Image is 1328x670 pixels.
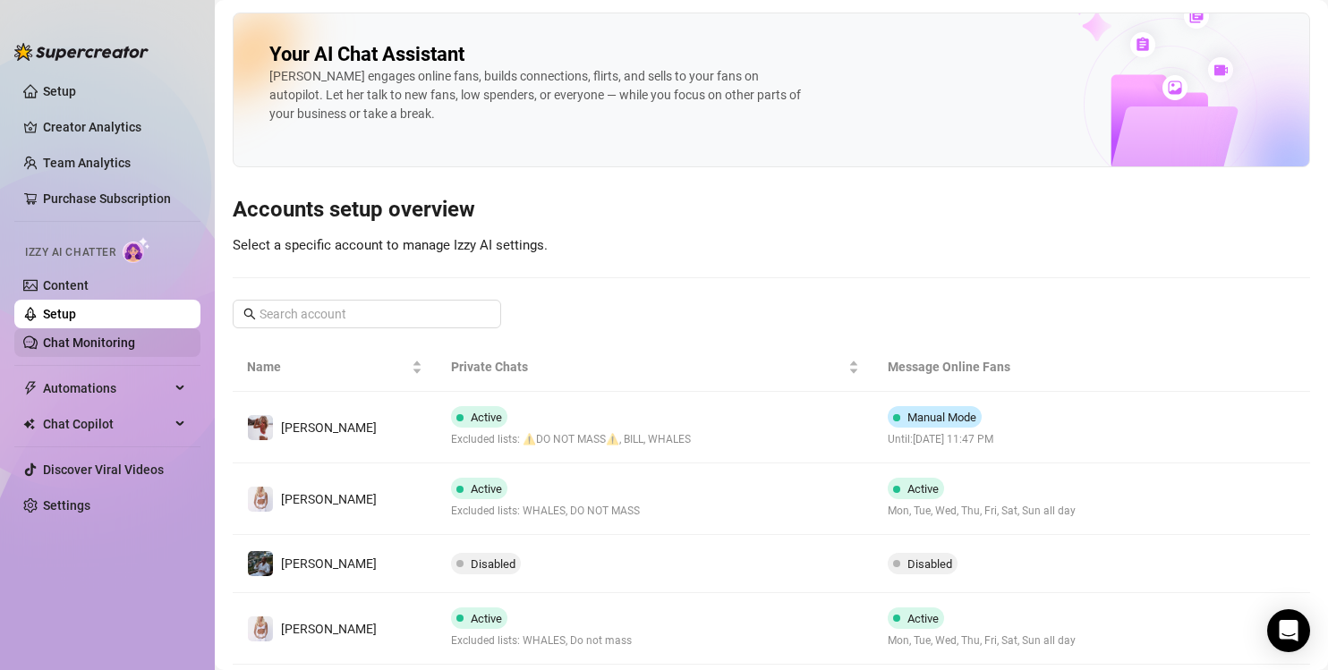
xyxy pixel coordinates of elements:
span: Automations [43,374,170,403]
span: Until: [DATE] 11:47 PM [888,431,993,448]
span: thunderbolt [23,381,38,395]
th: Message Online Fans [873,343,1164,392]
span: Disabled [907,557,952,571]
h2: Your AI Chat Assistant [269,42,464,67]
img: ashley [248,487,273,512]
img: Chat Copilot [23,418,35,430]
span: Excluded lists: ⚠️DO NOT MASS⚠️, BILL, WHALES [451,431,691,448]
span: [PERSON_NAME] [281,556,377,571]
span: Mon, Tue, Wed, Thu, Fri, Sat, Sun all day [888,632,1076,649]
span: Manual Mode [907,411,976,424]
span: Active [471,411,502,424]
span: [PERSON_NAME] [281,492,377,506]
span: search [243,308,256,320]
a: Setup [43,307,76,321]
a: Chat Monitoring [43,335,135,350]
span: Select a specific account to manage Izzy AI settings. [233,237,548,253]
span: Excluded lists: WHALES, DO NOT MASS [451,503,640,520]
span: Active [907,612,939,625]
span: Private Chats [451,357,845,377]
img: logo-BBDzfeDw.svg [14,43,149,61]
img: Alexander [248,551,273,576]
span: [PERSON_NAME] [281,622,377,636]
a: Creator Analytics [43,113,186,141]
th: Name [233,343,437,392]
span: Active [471,612,502,625]
img: ashley [248,415,273,440]
a: Content [43,278,89,293]
img: AI Chatter [123,237,150,263]
span: [PERSON_NAME] [281,420,377,435]
input: Search account [260,304,476,324]
span: Izzy AI Chatter [25,244,115,261]
span: Excluded lists: WHALES, Do not mass [451,632,632,649]
a: Settings [43,498,90,513]
span: Disabled [471,557,515,571]
div: [PERSON_NAME] engages online fans, builds connections, flirts, and sells to your fans on autopilo... [269,67,806,123]
h3: Accounts setup overview [233,196,1310,225]
span: Name [247,357,408,377]
span: Active [471,482,502,496]
th: Private Chats [437,343,873,392]
a: Purchase Subscription [43,184,186,213]
span: Chat Copilot [43,410,170,438]
span: Mon, Tue, Wed, Thu, Fri, Sat, Sun all day [888,503,1076,520]
a: Team Analytics [43,156,131,170]
div: Open Intercom Messenger [1267,609,1310,652]
img: Ashley [248,616,273,641]
a: Setup [43,84,76,98]
span: Active [907,482,939,496]
a: Discover Viral Videos [43,462,164,477]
